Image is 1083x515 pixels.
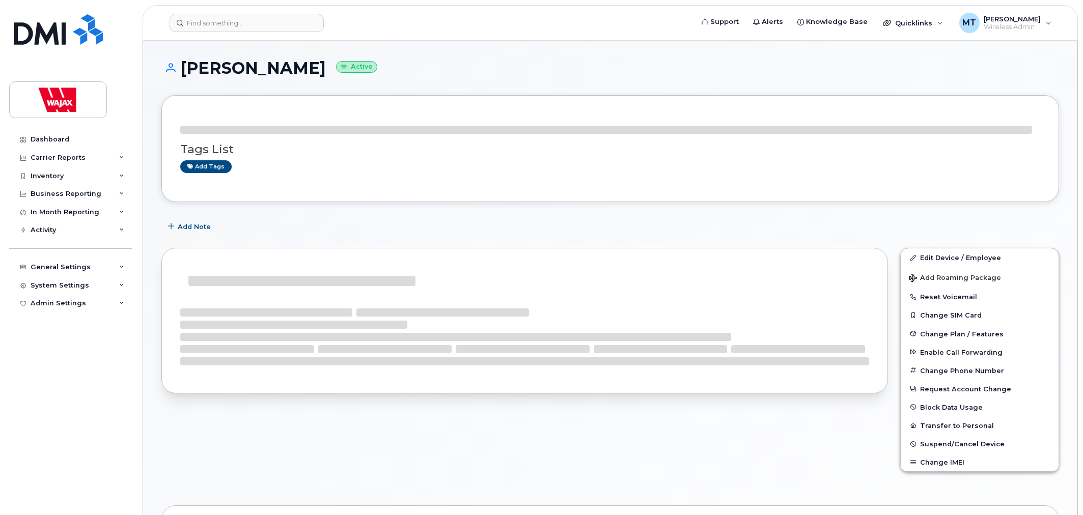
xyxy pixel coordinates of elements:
button: Change Phone Number [901,361,1059,380]
span: Change Plan / Features [920,330,1004,337]
button: Enable Call Forwarding [901,343,1059,361]
button: Change IMEI [901,453,1059,471]
button: Block Data Usage [901,398,1059,416]
small: Active [336,61,377,73]
a: Add tags [180,160,232,173]
h3: Tags List [180,143,1040,156]
a: Edit Device / Employee [901,248,1059,267]
button: Change SIM Card [901,306,1059,324]
span: Add Roaming Package [909,274,1001,283]
span: Enable Call Forwarding [920,348,1003,356]
button: Reset Voicemail [901,288,1059,306]
button: Change Plan / Features [901,325,1059,343]
button: Request Account Change [901,380,1059,398]
button: Add Note [161,217,219,236]
button: Add Roaming Package [901,267,1059,288]
span: Suspend/Cancel Device [920,440,1005,448]
button: Suspend/Cancel Device [901,435,1059,453]
h1: [PERSON_NAME] [161,59,1059,77]
button: Transfer to Personal [901,416,1059,435]
span: Add Note [178,222,211,232]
